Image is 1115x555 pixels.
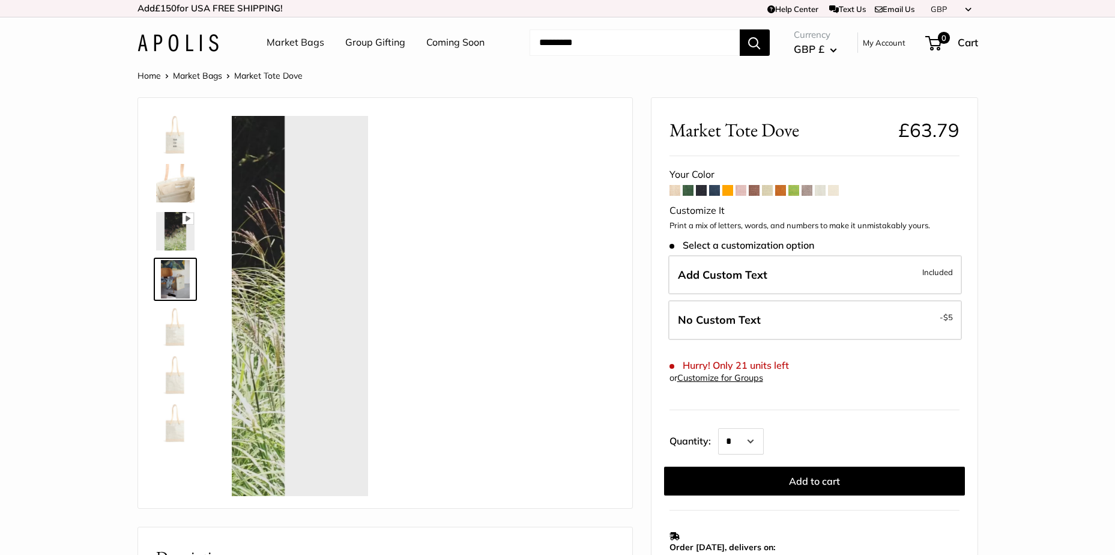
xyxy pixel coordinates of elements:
[668,255,962,295] label: Add Custom Text
[669,119,889,141] span: Market Tote Dove
[937,32,949,44] span: 0
[154,114,197,157] a: Market Tote Dove
[740,29,770,56] button: Search
[958,36,978,49] span: Cart
[530,29,740,56] input: Search...
[137,68,303,83] nav: Breadcrumb
[678,313,761,327] span: No Custom Text
[829,4,866,14] a: Text Us
[154,210,197,253] a: Market Tote Dove
[426,34,485,52] a: Coming Soon
[898,118,959,142] span: £63.79
[154,258,197,301] a: Market Tote Dove
[154,306,197,349] a: Market Tote Dove
[669,166,959,184] div: Your Color
[794,26,837,43] span: Currency
[154,162,197,205] a: Market Tote Dove
[668,300,962,340] label: Leave Blank
[156,116,195,154] img: Market Tote Dove
[154,354,197,397] a: Market Tote Dove
[137,34,219,52] img: Apolis
[794,43,824,55] span: GBP £
[669,202,959,220] div: Customize It
[943,312,953,322] span: $5
[669,370,763,386] div: or
[926,33,978,52] a: 0 Cart
[863,35,905,50] a: My Account
[677,372,763,383] a: Customize for Groups
[234,70,303,81] span: Market Tote Dove
[767,4,818,14] a: Help Center
[940,310,953,324] span: -
[931,4,947,14] span: GBP
[922,265,953,279] span: Included
[669,220,959,232] p: Print a mix of letters, words, and numbers to make it unmistakably yours.
[794,40,837,59] button: GBP £
[156,356,195,395] img: Market Tote Dove
[669,425,718,455] label: Quantity:
[137,70,161,81] a: Home
[156,212,195,250] img: Market Tote Dove
[669,240,814,251] span: Select a customization option
[267,34,324,52] a: Market Bags
[875,4,914,14] a: Email Us
[155,2,177,14] span: £150
[669,542,775,553] strong: Order [DATE], delivers on:
[678,268,767,282] span: Add Custom Text
[154,402,197,445] a: Market Tote Dove
[664,467,965,496] button: Add to cart
[156,308,195,347] img: Market Tote Dove
[156,260,195,299] img: Market Tote Dove
[669,360,789,371] span: Hurry! Only 21 units left
[156,404,195,443] img: Market Tote Dove
[173,70,222,81] a: Market Bags
[345,34,405,52] a: Group Gifting
[156,164,195,202] img: Market Tote Dove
